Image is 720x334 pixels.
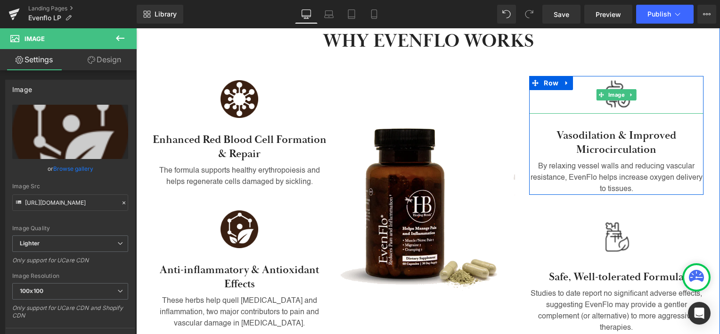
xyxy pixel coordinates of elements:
div: Image [12,80,32,93]
a: Expand / Collapse [425,48,437,62]
a: Expand / Collapse [491,61,500,72]
a: Mobile [363,5,385,24]
p: Studies to date report no significant adverse effects, suggesting EvenFlo may provide a gentler c... [393,260,567,305]
button: Publish [636,5,694,24]
div: Image Src [12,183,128,190]
b: 100x100 [20,287,43,294]
p: The formula supports healthy erythropoiesis and helps regenerate cells damaged by sickling. [16,137,191,159]
a: Desktop [295,5,318,24]
a: Browse gallery [53,160,93,177]
p: By relaxing vessel walls and reducing vascular resistance, EvenFlo helps increase oxygen delivery... [393,133,567,167]
button: More [697,5,716,24]
div: Only support for UCare CDN and Shopify CDN [12,304,128,326]
button: Undo [497,5,516,24]
b: Lighter [20,240,40,247]
div: or [12,164,128,174]
a: New Library [137,5,183,24]
span: Image [470,61,491,72]
input: Link [12,194,128,211]
span: Library [155,10,177,18]
a: Landing Pages [28,5,137,12]
span: Evenflo LP [28,14,61,22]
span: Image [25,35,45,42]
span: Save [554,9,569,19]
a: Tablet [340,5,363,24]
div: Image Resolution [12,273,128,279]
span: Preview [596,9,621,19]
a: Design [70,49,139,70]
h3: Anti-inflammatory & Antioxidant Effects [16,235,191,263]
p: These herbs help quell [MEDICAL_DATA] and inflammation, two major contributors to pain and vascul... [16,267,191,301]
div: Only support for UCare CDN [12,257,128,270]
h3: Enhanced Red Blood Cell Formation & Repair [16,105,191,133]
span: Publish [647,10,671,18]
div: Open Intercom Messenger [688,302,711,325]
div: Image Quality [12,225,128,232]
span: Row [405,48,425,62]
h3: Vasodilation & Improved Microcirculation [393,100,567,129]
h3: Safe, Well-tolerated Formula [393,242,567,256]
a: Laptop [318,5,340,24]
h2: WHY EVENFLO WORKS [16,0,568,25]
button: Redo [520,5,539,24]
a: Preview [584,5,632,24]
